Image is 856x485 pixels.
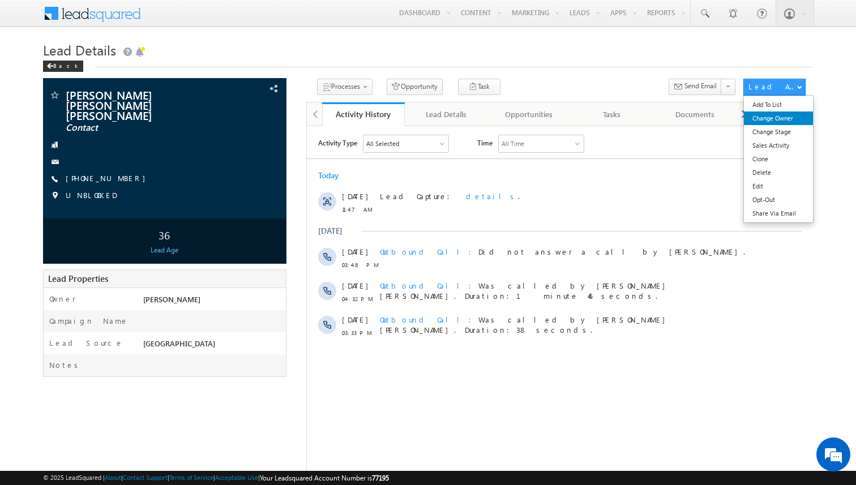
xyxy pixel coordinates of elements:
div: Lead Details [414,108,478,121]
a: Clone [744,152,813,166]
span: [DATE] [35,121,61,131]
span: [DATE] [35,154,61,165]
span: Activity Type [11,8,50,25]
span: Time [170,8,186,25]
div: Lead Actions [748,81,797,92]
span: 77195 [372,474,389,482]
button: Send Email [669,79,722,95]
span: [DATE] [35,188,61,199]
button: Processes [317,79,373,95]
span: 03:48 PM [35,134,69,144]
div: Lead Age [46,245,283,255]
label: Campaign Name [49,316,129,326]
span: [PHONE_NUMBER] [66,173,151,184]
div: Documents [663,108,727,121]
label: Owner [49,294,76,304]
span: Processes [331,82,360,91]
a: Delete [744,166,813,179]
button: Task [458,79,500,95]
span: Was called by [PERSON_NAME] [PERSON_NAME]. Duration:1 minute 46 seconds. [73,154,364,174]
a: Documents [654,102,737,126]
span: Outbound Call [73,121,172,130]
div: Opportunities [497,108,561,121]
span: 11:47 AM [35,78,69,88]
span: [DATE] [35,65,61,75]
span: Was called by [PERSON_NAME] [PERSON_NAME]. Duration:38 seconds. [73,188,364,208]
div: [GEOGRAPHIC_DATA] [140,338,286,354]
span: Lead Properties [48,273,108,284]
span: Your Leadsquared Account Number is [260,474,389,482]
div: 36 [46,224,283,245]
label: Notes [49,360,82,370]
span: Lead Capture: [73,65,150,75]
a: Terms of Service [169,474,213,481]
span: Lead Details [43,41,116,59]
span: [PERSON_NAME] [PERSON_NAME] [PERSON_NAME] [66,89,217,120]
a: Acceptable Use [215,474,258,481]
label: Lead Source [49,338,123,348]
div: All Selected [57,9,142,26]
span: Contact [66,122,217,134]
a: About [105,474,121,481]
div: All Time [195,12,217,23]
div: [DATE] [11,100,48,110]
div: Back [43,61,83,72]
a: Activity History [322,102,405,126]
span: 04:32 PM [35,168,69,178]
a: Change Stage [744,125,813,139]
div: Today [11,44,48,54]
span: details [159,65,211,75]
a: Opt-Out [744,193,813,207]
div: Tasks [580,108,644,121]
a: Lead Details [405,102,488,126]
a: Tasks [571,102,654,126]
span: [PERSON_NAME] [143,294,200,304]
span: Outbound Call [73,154,172,164]
span: Did not answer a call by [PERSON_NAME]. [73,121,438,130]
div: . [73,65,444,75]
span: 03:33 PM [35,201,69,212]
a: Contact Support [123,474,168,481]
span: UNBLOCKED [66,190,117,201]
a: Edit [744,179,813,193]
span: © 2025 LeadSquared | | | | | [43,473,389,483]
a: Change Owner [744,111,813,125]
div: Activity History [331,109,397,119]
a: Share Via Email [744,207,813,220]
button: Lead Actions [743,79,806,96]
a: Add To List [744,98,813,111]
a: Sales Activity [744,139,813,152]
a: Opportunities [488,102,571,126]
span: Outbound Call [73,188,172,198]
button: Opportunity [387,79,443,95]
span: Send Email [684,81,717,91]
div: All Selected [59,12,92,23]
a: Back [43,60,89,70]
